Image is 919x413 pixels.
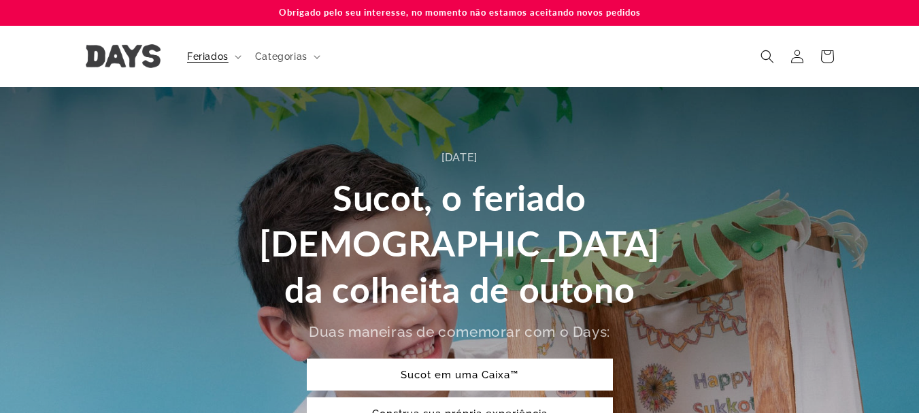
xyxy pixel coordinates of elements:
font: Sucot, o feriado [DEMOGRAPHIC_DATA] da colheita de outono [259,176,660,310]
font: [DATE] [441,151,478,164]
font: Duas maneiras de comemorar com o Days: [309,323,610,340]
font: Feriados [187,51,229,62]
font: Categorias [255,51,307,62]
a: Sucot em uma Caixa™ [307,359,613,391]
summary: Feriados [179,42,247,71]
summary: Categorias [247,42,326,71]
font: Obrigado pelo seu interesse, no momento não estamos aceitando novos pedidos [279,7,641,18]
summary: Procurar [752,42,782,71]
img: Dias Unidos [86,44,161,68]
